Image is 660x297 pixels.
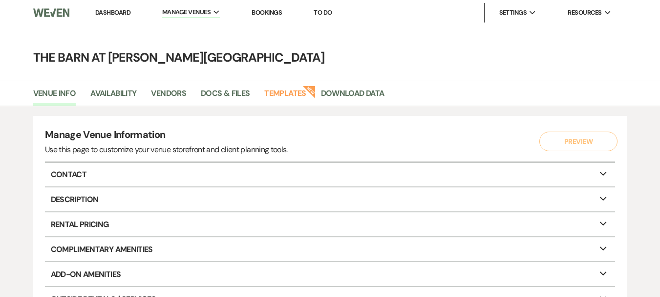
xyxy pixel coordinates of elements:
[45,144,288,156] div: Use this page to customize your venue storefront and client planning tools.
[45,128,288,144] h4: Manage Venue Information
[252,8,282,17] a: Bookings
[45,187,615,211] p: Description
[45,163,615,187] p: Contact
[321,87,384,106] a: Download Data
[537,132,615,151] a: Preview
[568,8,601,18] span: Resources
[33,87,76,106] a: Venue Info
[33,2,70,23] img: Weven Logo
[302,85,316,98] strong: New
[95,8,130,17] a: Dashboard
[499,8,527,18] span: Settings
[314,8,332,17] a: To Do
[539,132,617,151] button: Preview
[45,212,615,236] p: Rental Pricing
[45,262,615,286] p: Add-On Amenities
[162,7,211,17] span: Manage Venues
[45,237,615,261] p: Complimentary Amenities
[90,87,136,106] a: Availability
[151,87,186,106] a: Vendors
[264,87,306,106] a: Templates
[201,87,250,106] a: Docs & Files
